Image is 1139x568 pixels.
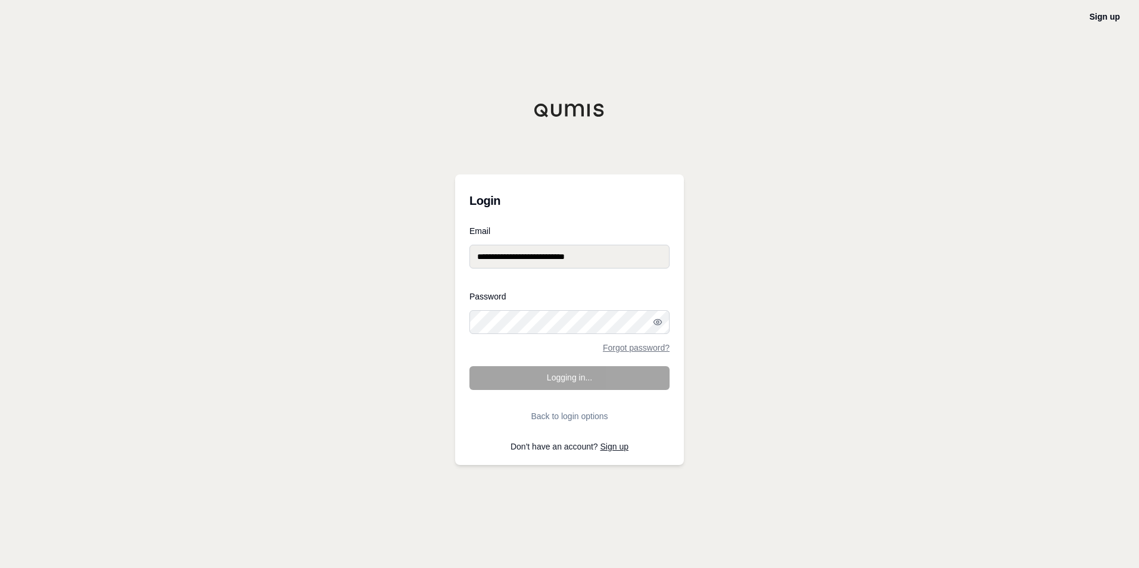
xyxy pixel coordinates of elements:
label: Email [469,227,670,235]
a: Forgot password? [603,344,670,352]
p: Don't have an account? [469,442,670,451]
h3: Login [469,189,670,213]
img: Qumis [534,103,605,117]
label: Password [469,292,670,301]
a: Sign up [600,442,628,451]
button: Back to login options [469,404,670,428]
a: Sign up [1090,12,1120,21]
